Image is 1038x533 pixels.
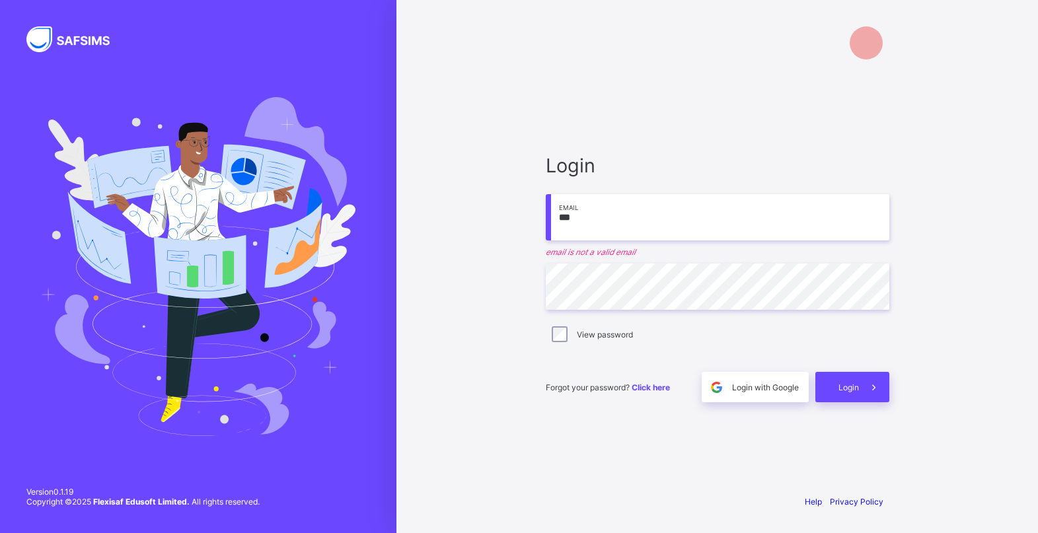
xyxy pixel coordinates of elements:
span: Copyright © 2025 All rights reserved. [26,497,260,507]
span: Login [546,154,889,177]
span: Login [838,382,859,392]
span: Login with Google [732,382,799,392]
span: Version 0.1.19 [26,487,260,497]
strong: Flexisaf Edusoft Limited. [93,497,190,507]
em: email is not a valid email [546,247,889,257]
a: Click here [632,382,670,392]
label: View password [577,330,633,339]
span: Forgot your password? [546,382,670,392]
img: Hero Image [41,97,355,435]
a: Privacy Policy [830,497,883,507]
img: SAFSIMS Logo [26,26,126,52]
img: google.396cfc9801f0270233282035f929180a.svg [709,380,724,395]
a: Help [805,497,822,507]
